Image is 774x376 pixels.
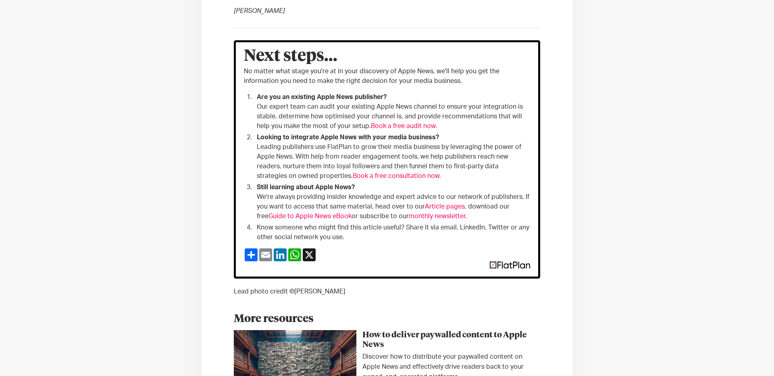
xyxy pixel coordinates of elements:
[244,66,530,86] p: No matter what stage you're at in your discovery of Apple News, we'll help you get the informatio...
[287,248,302,261] a: WhatsApp
[234,6,540,16] p: [PERSON_NAME]
[257,134,439,140] strong: Looking to integrate Apple News with your media business? ‍
[409,213,466,219] a: monthly newsletter
[353,173,441,179] a: Book a free consultation now.
[234,330,540,349] a: How to deliver paywalled content to Apple News
[244,50,530,62] h3: Next steps...
[273,248,287,261] a: LinkedIn
[254,92,530,131] li: Our expert team can audit your existing Apple News channel to ensure your integration is stable, ...
[234,308,540,330] h1: More resources
[257,184,355,190] strong: Still learning about Apple News?
[257,94,387,100] strong: Are you an existing Apple News publisher?
[425,203,465,210] a: Article pages
[234,287,540,296] p: Lead photo credit ©[PERSON_NAME]
[254,223,530,242] li: Know someone who might find this article useful? Share it via email, LinkedIn, Twitter or any oth...
[244,248,258,261] a: Share
[302,248,316,261] a: X
[254,132,530,181] li: Leading publishers use FlatPlan to grow their media business by leveraging the power of Apple New...
[258,248,273,261] a: Email
[371,123,437,129] a: Book a free audit now.
[254,182,530,221] li: We're always providing insider knowledge and expert advice to our network of publishers. If you w...
[268,213,352,219] a: Guide to Apple News eBook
